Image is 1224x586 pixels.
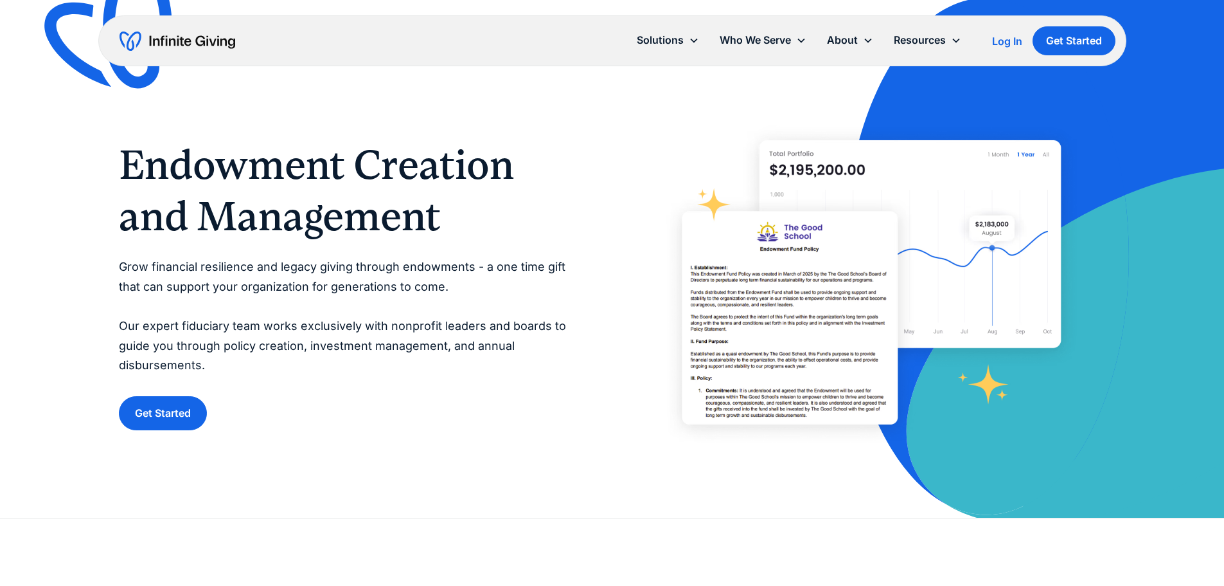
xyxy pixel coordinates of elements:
div: Solutions [637,32,684,49]
div: About [827,32,858,49]
div: Resources [894,32,946,49]
div: Who We Serve [720,32,791,49]
h1: Endowment Creation and Management [119,139,587,242]
a: Get Started [1033,26,1115,55]
a: Get Started [119,396,207,430]
div: Log In [992,36,1022,46]
p: Grow financial resilience and legacy giving through endowments - a one time gift that can support... [119,257,587,376]
img: Infinite Giving’s endowment software makes it easy for donors to give. [663,124,1079,446]
a: Log In [992,33,1022,49]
